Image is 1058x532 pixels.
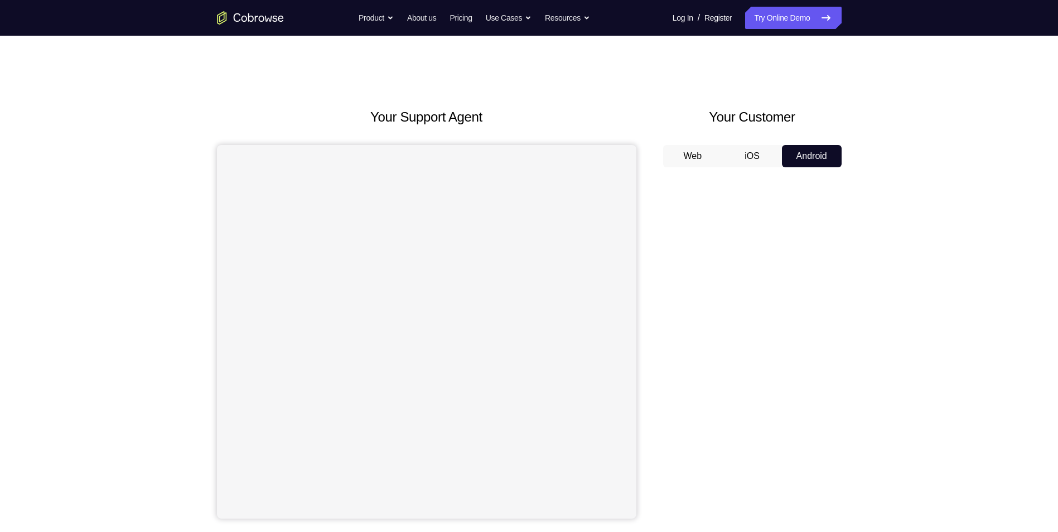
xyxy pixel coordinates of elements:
[782,145,842,167] button: Android
[217,107,636,127] h2: Your Support Agent
[486,7,532,29] button: Use Cases
[450,7,472,29] a: Pricing
[663,145,723,167] button: Web
[698,11,700,25] span: /
[407,7,436,29] a: About us
[673,7,693,29] a: Log In
[722,145,782,167] button: iOS
[704,7,732,29] a: Register
[217,145,636,519] iframe: Agent
[217,11,284,25] a: Go to the home page
[545,7,590,29] button: Resources
[745,7,841,29] a: Try Online Demo
[359,7,394,29] button: Product
[663,107,842,127] h2: Your Customer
